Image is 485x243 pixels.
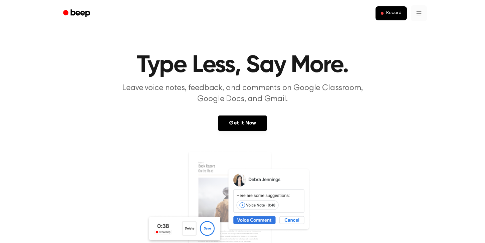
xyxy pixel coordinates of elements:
[58,7,96,20] a: Beep
[376,6,407,20] button: Record
[411,5,427,21] button: Open menu
[386,10,401,16] span: Record
[218,115,267,131] a: Get It Now
[72,53,414,77] h1: Type Less, Say More.
[114,83,371,105] p: Leave voice notes, feedback, and comments on Google Classroom, Google Docs, and Gmail.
